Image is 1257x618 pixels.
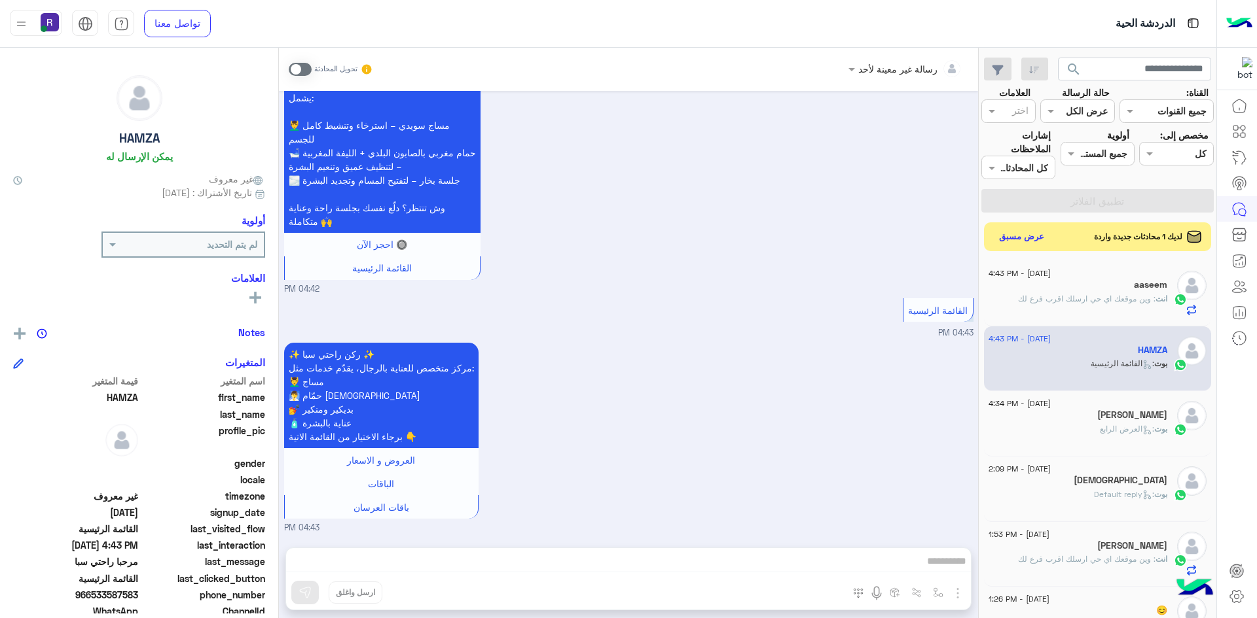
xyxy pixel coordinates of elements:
img: defaultAdmin.png [1177,466,1207,496]
img: tab [114,16,129,31]
span: مرحبا راحتي سبا [13,555,138,568]
h5: Indian [1074,475,1167,486]
img: Logo [1226,10,1252,37]
span: last_interaction [141,538,266,552]
span: timezone [141,489,266,503]
span: [DATE] - 4:43 PM [989,333,1051,345]
span: last_name [141,407,266,421]
label: القناة: [1186,86,1209,99]
h6: المتغيرات [225,356,265,368]
span: قيمة المتغير [13,374,138,388]
label: العلامات [999,86,1030,99]
span: gender [141,456,266,470]
span: باقات العرسان [354,502,409,513]
label: حالة الرسالة [1062,86,1110,99]
span: signup_date [141,506,266,519]
span: first_name [141,390,266,404]
img: defaultAdmin.png [1177,401,1207,430]
span: [DATE] - 1:26 PM [989,593,1049,605]
button: ارسل واغلق [329,581,382,604]
span: ChannelId [141,604,266,618]
span: تاريخ الأشتراك : [DATE] [162,186,252,199]
label: أولوية [1107,128,1129,142]
span: بوت [1154,424,1167,434]
img: tab [78,16,93,31]
span: 2 [13,604,138,618]
h5: 😊 [1156,605,1167,616]
span: search [1066,61,1082,77]
img: WhatsApp [1174,358,1187,371]
span: الباقات [368,478,394,489]
span: phone_number [141,588,266,602]
span: انت [1156,554,1167,564]
h5: Tarek Ahmad [1097,409,1167,421]
span: 04:42 PM [284,283,319,296]
button: search [1058,58,1090,86]
h6: العلامات [13,272,265,284]
span: العروض و الاسعار [347,455,415,466]
span: لديك 1 محادثات جديدة واردة [1094,231,1182,243]
span: [DATE] - 1:53 PM [989,528,1049,540]
p: الدردشة الحية [1116,15,1175,33]
span: 2025-08-11T13:41:51.436Z [13,506,138,519]
span: last_message [141,555,266,568]
img: userImage [41,13,59,31]
p: 11/8/2025, 4:43 PM [284,343,479,448]
img: defaultAdmin.png [1177,271,1207,300]
h5: aaseem [1134,279,1167,290]
span: 04:43 PM [938,328,974,337]
span: [DATE] - 2:09 PM [989,463,1051,475]
img: tab [1185,15,1201,31]
a: تواصل معنا [144,10,211,37]
span: القائمة الرئيسية [352,262,412,273]
label: مخصص إلى: [1160,128,1209,142]
span: 🔘 احجز الآن [357,239,407,250]
span: 966533587583 [13,588,138,602]
h6: يمكن الإرسال له [106,150,173,162]
span: last_clicked_button [141,572,266,585]
img: WhatsApp [1174,423,1187,436]
h5: HAMZA [1138,345,1167,356]
div: اختر [1012,103,1030,120]
span: غير معروف [209,172,265,186]
h6: Notes [238,326,265,338]
img: 322853014244696 [1229,57,1252,80]
img: hulul-logo.png [1172,566,1218,611]
span: القائمة الرئيسية [13,572,138,585]
span: : Default reply [1094,489,1154,499]
img: defaultAdmin.png [117,76,162,120]
h6: أولوية [242,215,265,226]
span: بوت [1154,358,1167,368]
span: انت [1156,294,1167,303]
span: بوت [1154,489,1167,499]
img: defaultAdmin.png [105,424,138,456]
span: 2025-08-11T13:43:18.507Z [13,538,138,552]
img: WhatsApp [1174,554,1187,567]
span: last_visited_flow [141,522,266,536]
span: 04:43 PM [284,522,319,534]
label: إشارات الملاحظات [981,128,1051,156]
h5: HAMZA [119,131,160,146]
span: وين موقعك اي حي ارسلك اقرب فرع لك [1018,554,1156,564]
span: locale [141,473,266,487]
small: تحويل المحادثة [314,64,357,75]
span: null [13,473,138,487]
img: WhatsApp [1174,293,1187,306]
span: القائمة الرئيسية [13,522,138,536]
span: HAMZA [13,390,138,404]
span: profile_pic [141,424,266,454]
button: عرض مسبق [994,228,1050,247]
button: تطبيق الفلاتر [981,189,1214,213]
span: وين موقعك اي حي ارسلك اقرب فرع لك [1018,294,1156,303]
span: غير معروف [13,489,138,503]
span: اسم المتغير [141,374,266,388]
img: add [14,328,26,339]
img: defaultAdmin.png [1177,532,1207,561]
img: profile [13,16,29,32]
span: : العرض الرابع [1100,424,1154,434]
a: tab [108,10,134,37]
img: defaultAdmin.png [1177,336,1207,366]
span: : القائمة الرئيسية [1091,358,1154,368]
span: [DATE] - 4:34 PM [989,398,1051,409]
span: القائمة الرئيسية [908,305,968,316]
